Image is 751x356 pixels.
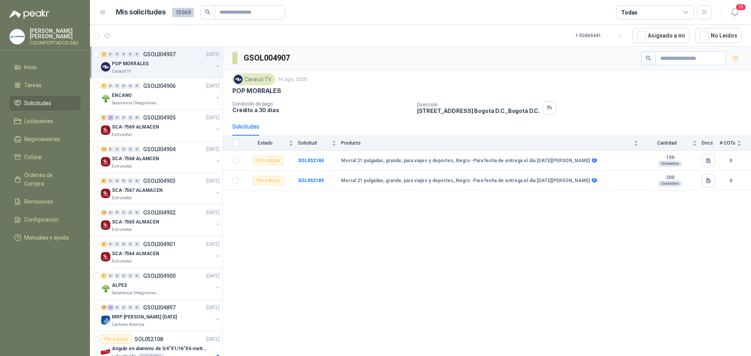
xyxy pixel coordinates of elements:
[101,83,107,89] div: 1
[720,177,742,184] b: 0
[298,140,330,146] span: Solicitud
[101,81,221,106] a: 1 0 0 0 0 0 GSOL004906[DATE] Company LogoENCANOSalamanca Oleaginosas SAS
[24,81,41,89] span: Tareas
[121,83,127,89] div: 0
[128,115,133,120] div: 0
[232,73,275,85] div: Caracol TV
[101,94,110,103] img: Company Logo
[114,115,120,120] div: 0
[9,168,81,191] a: Órdenes de Compra
[112,163,132,170] p: Estrumetal
[695,28,742,43] button: No Leídos
[134,210,140,215] div: 0
[9,194,81,209] a: Remisiones
[206,304,219,311] p: [DATE]
[134,273,140,279] div: 0
[101,208,221,233] a: 10 0 0 0 0 0 GSOL004902[DATE] Company LogoSCA-7565 ALMACENEstrumetal
[101,147,107,152] div: 12
[121,210,127,215] div: 0
[143,115,176,120] p: GSOL004905
[101,115,107,120] div: 6
[112,100,161,106] p: Salamanca Oleaginosas SAS
[298,158,324,163] b: SOL052184
[30,41,81,45] p: COLIMPORTADOS SAS
[24,171,73,188] span: Órdenes de Compra
[244,52,291,64] h3: GSOL004907
[621,8,638,17] div: Todas
[24,153,42,161] span: Cotizar
[112,227,132,233] p: Estrumetal
[206,209,219,216] p: [DATE]
[114,83,120,89] div: 0
[232,101,411,107] p: Condición de pago
[121,147,127,152] div: 0
[205,9,210,15] span: search
[101,284,110,293] img: Company Logo
[101,335,131,344] div: Por cotizar
[101,242,107,247] div: 3
[30,28,81,39] p: [PERSON_NAME] [PERSON_NAME]
[643,136,702,151] th: Cantidad
[112,250,159,258] p: SCA-7564 ALMACEN
[206,272,219,280] p: [DATE]
[24,99,51,107] span: Solicitudes
[128,273,133,279] div: 0
[206,336,219,343] p: [DATE]
[112,92,132,99] p: ENCANO
[232,122,259,131] div: Solicitudes
[24,135,60,143] span: Negociaciones
[112,195,132,201] p: Estrumetal
[341,158,590,164] b: Morral 21 pulgadas, grande, para viajes y deportes, Negro -Para fecha de entrega el dia [DATE][PE...
[112,322,144,328] p: Cartones America
[101,52,107,57] div: 2
[232,107,411,113] p: Crédito a 30 días
[134,242,140,247] div: 0
[9,230,81,245] a: Manuales y ayuda
[720,157,742,165] b: 0
[417,107,540,114] p: [STREET_ADDRESS] Bogotá D.C. , Bogotá D.C.
[101,157,110,166] img: Company Logo
[112,155,159,163] p: SCA-7568 ALAMCEN
[101,273,107,279] div: 1
[108,242,113,247] div: 0
[143,178,176,184] p: GSOL004903
[101,176,221,201] a: 6 0 0 0 0 0 GSOL004903[DATE] Company LogoSCA-7567 ALAMACENEstrumetal
[128,83,133,89] div: 0
[143,147,176,152] p: GSOL004904
[253,176,284,185] div: Por cotizar
[10,29,25,44] img: Company Logo
[108,147,113,152] div: 0
[121,115,127,120] div: 0
[172,8,194,17] span: 15969
[114,273,120,279] div: 0
[134,305,140,310] div: 0
[341,136,643,151] th: Producto
[135,336,163,342] p: SOL052108
[298,178,324,183] a: SOL052185
[114,305,120,310] div: 0
[112,60,149,68] p: POP MORRALES
[9,78,81,93] a: Tareas
[112,258,132,265] p: Estrumetal
[9,132,81,147] a: Negociaciones
[206,82,219,90] p: [DATE]
[128,147,133,152] div: 0
[9,9,49,19] img: Logo peakr
[206,114,219,122] p: [DATE]
[735,4,746,11] span: 19
[134,147,140,152] div: 0
[128,242,133,247] div: 0
[9,114,81,129] a: Licitaciones
[643,175,697,181] b: 200
[121,305,127,310] div: 0
[206,177,219,185] p: [DATE]
[143,305,176,310] p: GSOL004897
[24,233,69,242] span: Manuales y ayuda
[121,52,127,57] div: 0
[121,178,127,184] div: 0
[108,52,113,57] div: 0
[112,132,132,138] p: Estrumetal
[720,136,751,151] th: # COTs
[101,271,221,296] a: 1 0 0 0 0 0 GSOL004900[DATE] Company LogoALPESSalamanca Oleaginosas SAS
